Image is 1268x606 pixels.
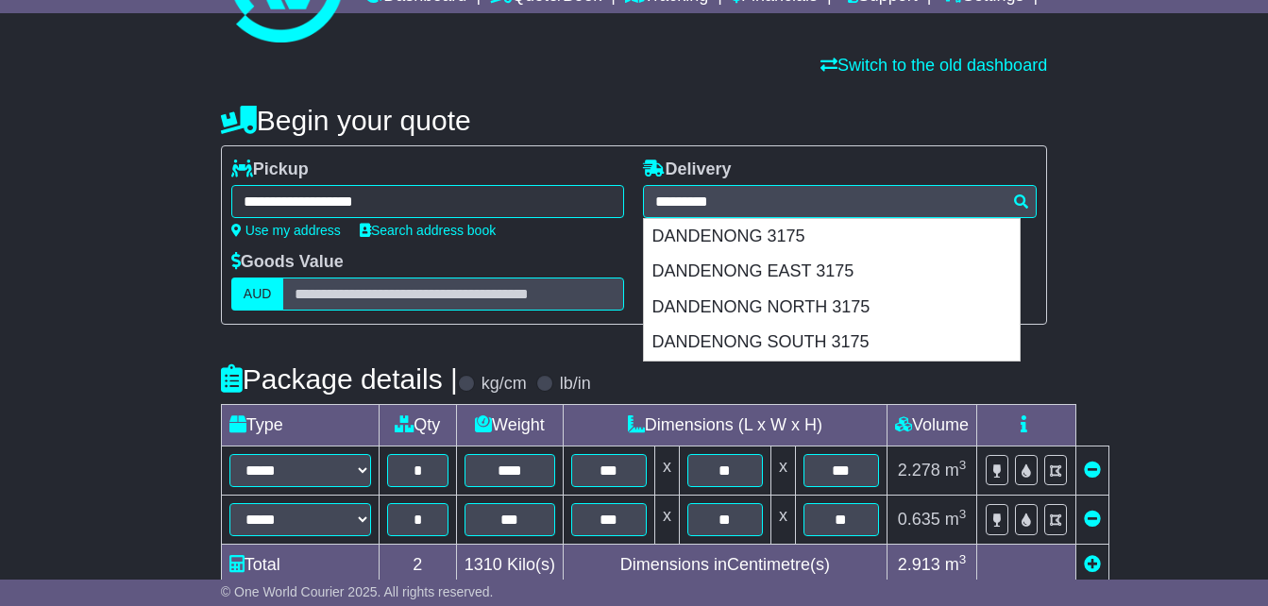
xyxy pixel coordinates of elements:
[360,223,496,238] a: Search address book
[898,555,940,574] span: 2.913
[231,278,284,311] label: AUD
[231,160,309,180] label: Pickup
[456,405,563,446] td: Weight
[644,219,1020,255] div: DANDENONG 3175
[482,374,527,395] label: kg/cm
[945,510,967,529] span: m
[379,545,456,586] td: 2
[643,160,731,180] label: Delivery
[563,545,887,586] td: Dimensions in Centimetre(s)
[231,223,341,238] a: Use my address
[820,56,1047,75] a: Switch to the old dashboard
[770,446,795,496] td: x
[644,290,1020,326] div: DANDENONG NORTH 3175
[959,458,967,472] sup: 3
[221,545,379,586] td: Total
[898,461,940,480] span: 2.278
[654,446,679,496] td: x
[644,254,1020,290] div: DANDENONG EAST 3175
[898,510,940,529] span: 0.635
[456,545,563,586] td: Kilo(s)
[770,496,795,545] td: x
[887,405,976,446] td: Volume
[465,555,502,574] span: 1310
[945,555,967,574] span: m
[221,405,379,446] td: Type
[959,507,967,521] sup: 3
[1084,461,1101,480] a: Remove this item
[379,405,456,446] td: Qty
[644,325,1020,361] div: DANDENONG SOUTH 3175
[1084,555,1101,574] a: Add new item
[221,105,1047,136] h4: Begin your quote
[221,584,494,599] span: © One World Courier 2025. All rights reserved.
[959,552,967,566] sup: 3
[560,374,591,395] label: lb/in
[563,405,887,446] td: Dimensions (L x W x H)
[945,461,967,480] span: m
[231,252,344,273] label: Goods Value
[654,496,679,545] td: x
[221,363,458,395] h4: Package details |
[1084,510,1101,529] a: Remove this item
